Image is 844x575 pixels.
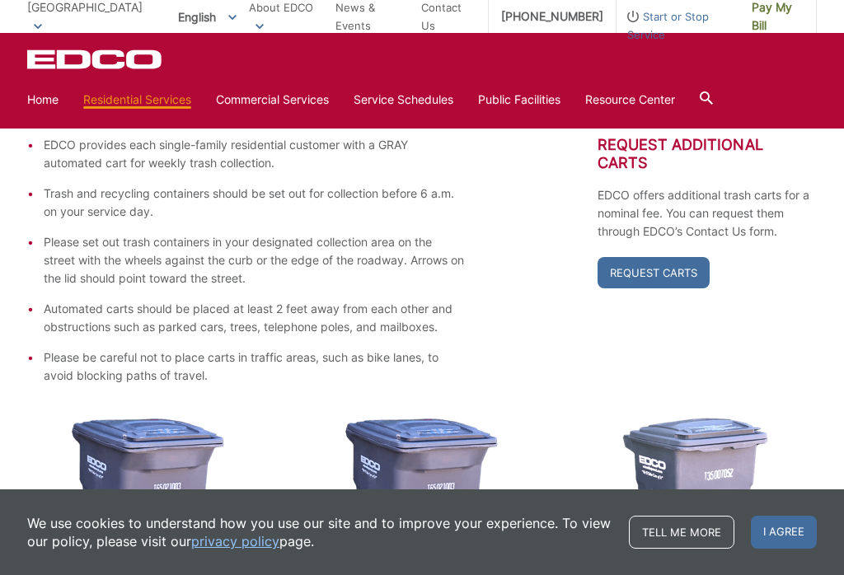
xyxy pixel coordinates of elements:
[598,136,817,172] h2: Request Additional Carts
[44,348,466,385] li: Please be careful not to place carts in traffic areas, such as bike lanes, to avoid blocking path...
[83,91,191,109] a: Residential Services
[629,516,734,549] a: Tell me more
[27,514,612,550] p: We use cookies to understand how you use our site and to improve your experience. To view our pol...
[216,91,329,109] a: Commercial Services
[191,532,279,550] a: privacy policy
[27,91,59,109] a: Home
[166,3,249,30] span: English
[585,91,675,109] a: Resource Center
[478,91,560,109] a: Public Facilities
[44,185,466,221] li: Trash and recycling containers should be set out for collection before 6 a.m. on your service day.
[44,233,466,287] li: Please set out trash containers in your designated collection area on the street with the wheels ...
[598,186,817,241] p: EDCO offers additional trash carts for a nominal fee. You can request them through EDCO’s Contact...
[598,257,710,288] a: Request Carts
[44,300,466,336] li: Automated carts should be placed at least 2 feet away from each other and obstructions such as pa...
[44,136,466,172] li: EDCO provides each single-family residential customer with a GRAY automated cart for weekly trash...
[27,49,164,69] a: EDCD logo. Return to the homepage.
[354,91,453,109] a: Service Schedules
